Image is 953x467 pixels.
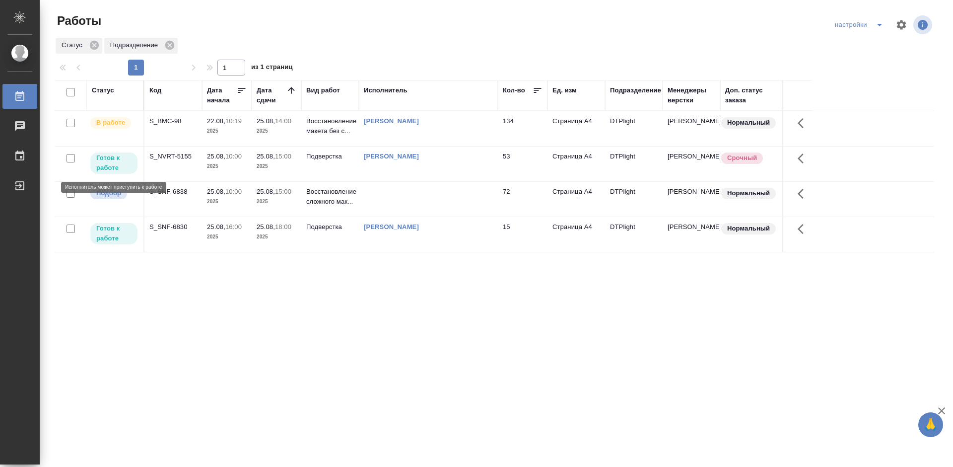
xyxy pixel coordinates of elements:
[668,85,715,105] div: Менеджеры верстки
[207,117,225,125] p: 22.08,
[547,111,605,146] td: Страница А4
[207,85,237,105] div: Дата начала
[257,161,296,171] p: 2025
[96,153,132,173] p: Готов к работе
[207,232,247,242] p: 2025
[922,414,939,435] span: 🙏
[207,161,247,171] p: 2025
[257,153,275,160] p: 25.08,
[92,85,114,95] div: Статус
[605,217,663,252] td: DTPlight
[306,116,354,136] p: Восстановление макета без с...
[207,197,247,207] p: 2025
[727,224,770,233] p: Нормальный
[89,116,138,130] div: Исполнитель выполняет работу
[727,153,757,163] p: Срочный
[149,85,161,95] div: Код
[605,147,663,181] td: DTPlight
[605,111,663,146] td: DTPlight
[62,40,86,50] p: Статус
[96,224,132,243] p: Готов к работе
[605,182,663,217] td: DTPlight
[225,153,242,160] p: 10:00
[257,223,275,231] p: 25.08,
[149,187,197,197] div: S_SNF-6838
[364,117,419,125] a: [PERSON_NAME]
[257,126,296,136] p: 2025
[498,217,547,252] td: 15
[257,232,296,242] p: 2025
[547,147,605,181] td: Страница А4
[832,17,889,33] div: split button
[257,188,275,195] p: 25.08,
[918,412,943,437] button: 🙏
[668,116,715,126] p: [PERSON_NAME]
[225,117,242,125] p: 10:19
[503,85,525,95] div: Кол-во
[89,187,138,200] div: Можно подбирать исполнителей
[364,223,419,231] a: [PERSON_NAME]
[792,182,816,206] button: Здесь прячутся важные кнопки
[792,217,816,241] button: Здесь прячутся важные кнопки
[547,182,605,217] td: Страница А4
[225,188,242,195] p: 10:00
[257,197,296,207] p: 2025
[257,85,286,105] div: Дата сдачи
[149,222,197,232] div: S_SNF-6830
[96,118,125,128] p: В работе
[207,126,247,136] p: 2025
[610,85,661,95] div: Подразделение
[364,85,408,95] div: Исполнитель
[552,85,577,95] div: Ед. изм
[207,153,225,160] p: 25.08,
[207,188,225,195] p: 25.08,
[306,187,354,207] p: Восстановление сложного мак...
[251,61,293,76] span: из 1 страниц
[498,147,547,181] td: 53
[364,153,419,160] a: [PERSON_NAME]
[110,40,161,50] p: Подразделение
[257,117,275,125] p: 25.08,
[727,118,770,128] p: Нормальный
[306,222,354,232] p: Подверстка
[727,188,770,198] p: Нормальный
[56,38,102,54] div: Статус
[668,187,715,197] p: [PERSON_NAME]
[792,147,816,170] button: Здесь прячутся важные кнопки
[498,111,547,146] td: 134
[792,111,816,135] button: Здесь прячутся важные кнопки
[275,117,291,125] p: 14:00
[668,152,715,161] p: [PERSON_NAME]
[275,188,291,195] p: 15:00
[547,217,605,252] td: Страница А4
[207,223,225,231] p: 25.08,
[306,152,354,161] p: Подверстка
[913,15,934,34] span: Посмотреть информацию
[498,182,547,217] td: 72
[55,13,101,29] span: Работы
[275,223,291,231] p: 18:00
[275,153,291,160] p: 15:00
[104,38,178,54] div: Подразделение
[306,85,340,95] div: Вид работ
[225,223,242,231] p: 16:00
[149,116,197,126] div: S_BMC-98
[149,152,197,161] div: S_NVRT-5155
[725,85,777,105] div: Доп. статус заказа
[668,222,715,232] p: [PERSON_NAME]
[96,188,121,198] p: Подбор
[889,13,913,37] span: Настроить таблицу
